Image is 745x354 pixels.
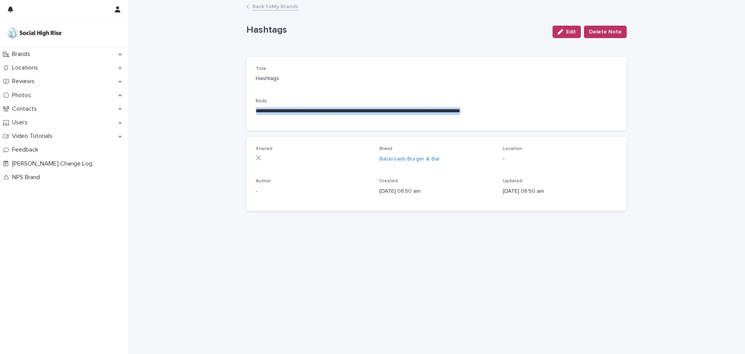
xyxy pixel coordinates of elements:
[256,66,266,71] span: Title
[9,92,37,99] p: Photos
[503,187,617,195] p: [DATE] 08:50 am
[503,146,522,151] span: Location
[9,64,44,71] p: Locations
[6,25,63,41] img: o5DnuTxEQV6sW9jFYBBf
[503,179,522,183] span: Updated
[584,26,627,38] button: Delete Note
[246,24,546,36] p: Hashtags
[256,146,272,151] span: Starred
[566,29,576,35] span: Edit
[9,78,41,85] p: Reviews
[256,187,370,195] div: -
[252,2,298,10] a: Back toMy Brands
[256,99,267,103] span: Body
[379,187,494,195] p: [DATE] 08:50 am
[379,146,392,151] span: Brand
[503,155,617,163] p: -
[256,75,370,83] p: Hashtags
[9,119,34,126] p: Users
[553,26,581,38] button: Edit
[379,179,398,183] span: Created
[589,28,622,36] span: Delete Note
[9,133,59,140] p: Video Tutorials
[9,146,45,153] p: Feedback
[9,174,46,181] p: NPS Brand
[9,51,36,58] p: Brands
[256,179,271,183] span: Author
[379,155,440,163] a: Backroads Burger & Bar
[9,105,43,113] p: Contacts
[9,160,99,167] p: [PERSON_NAME] Change Log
